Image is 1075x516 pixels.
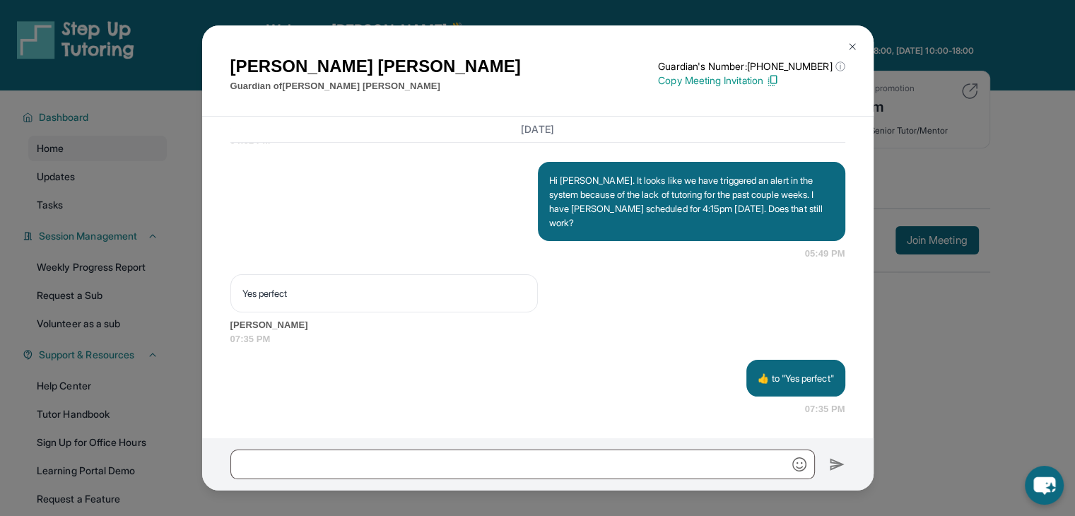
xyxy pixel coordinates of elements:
button: chat-button [1025,466,1064,505]
p: Yes perfect [242,286,526,300]
span: 07:35 PM [230,332,845,346]
p: Hi [PERSON_NAME]. It looks like we have triggered an alert in the system because of the lack of t... [549,173,834,230]
img: Close Icon [847,41,858,52]
h3: [DATE] [230,122,845,136]
p: Guardian of [PERSON_NAME] [PERSON_NAME] [230,79,521,93]
span: 05:49 PM [805,247,845,261]
span: 07:35 PM [805,402,845,416]
p: 👍 to "Yes perfect" [758,371,833,385]
span: [PERSON_NAME] [230,318,845,332]
img: Copy Icon [766,74,779,87]
span: ⓘ [835,59,845,74]
h1: [PERSON_NAME] [PERSON_NAME] [230,54,521,79]
p: Guardian's Number: [PHONE_NUMBER] [658,59,845,74]
img: Emoji [792,457,806,471]
p: Copy Meeting Invitation [658,74,845,88]
img: Send icon [829,456,845,473]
